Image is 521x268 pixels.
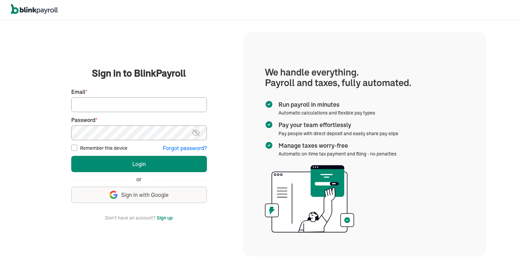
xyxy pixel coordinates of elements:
img: checkmark [265,121,273,129]
label: Remember this device [80,145,128,151]
label: Email [71,88,207,96]
span: Don't have an account? [105,214,155,222]
span: Run payroll in minutes [278,100,372,109]
span: or [136,176,141,183]
span: Sign in to BlinkPayroll [92,66,186,80]
img: eye [192,129,200,137]
h1: We handle everything. Payroll and taxes, fully automated. [265,67,464,88]
span: Manage taxes worry-free [278,141,394,150]
img: google [110,191,118,199]
input: Your email address [71,97,207,112]
img: illustration [265,163,354,235]
label: Password [71,116,207,124]
span: Automatic calculations and flexible pay types [278,110,375,116]
span: Sign in with Google [121,191,169,199]
span: Pay people with direct deposit and easily share pay slips [278,130,398,137]
button: Login [71,156,207,172]
button: Forgot password? [163,144,207,152]
img: checkmark [265,141,273,149]
button: Sign in with Google [71,187,207,203]
span: Pay your team effortlessly [278,121,395,129]
button: Sign up [157,214,173,222]
img: checkmark [265,100,273,108]
img: logo [11,4,58,14]
span: Automatic on-time tax payment and filing - no penalties [278,151,397,157]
